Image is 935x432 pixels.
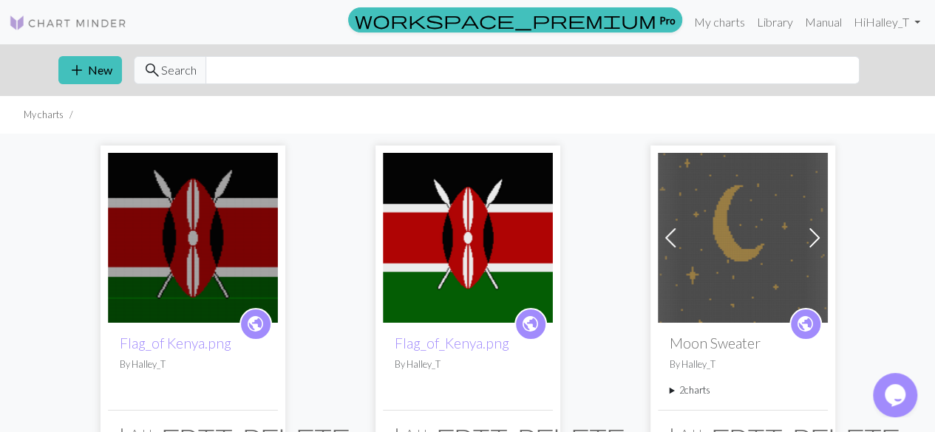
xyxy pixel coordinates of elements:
i: public [521,309,540,339]
a: public [514,308,547,340]
span: search [143,60,161,80]
a: Library [751,7,799,37]
a: public [789,308,822,340]
a: Flag_of Kenya.png [120,335,231,352]
span: public [521,312,540,335]
a: Pro [348,7,682,32]
a: Manual [799,7,848,37]
span: public [246,312,265,335]
a: HiHalley_T [848,7,926,37]
a: public [239,308,272,340]
img: Flag_of Kenya.png [108,153,278,323]
h2: Moon Sweater [670,335,816,352]
span: workspace_premium [355,10,656,30]
img: Stary night [658,153,828,323]
button: New [58,56,122,84]
a: Flag_of Kenya.png [108,229,278,243]
p: By Halley_T [670,357,816,371]
p: By Halley_T [395,357,541,371]
span: public [796,312,815,335]
img: Flag_of_Kenya.png [383,153,553,323]
p: By Halley_T [120,357,266,371]
a: My charts [688,7,751,37]
span: add [68,60,86,80]
iframe: chat widget [873,373,920,417]
a: Flag_of_Kenya.png [383,229,553,243]
li: My charts [24,108,64,122]
a: Stary night [658,229,828,243]
a: Flag_of_Kenya.png [395,335,509,352]
span: Search [161,61,197,79]
summary: 2charts [670,383,816,397]
i: public [246,309,265,339]
i: public [796,309,815,339]
img: Logo [9,14,127,32]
